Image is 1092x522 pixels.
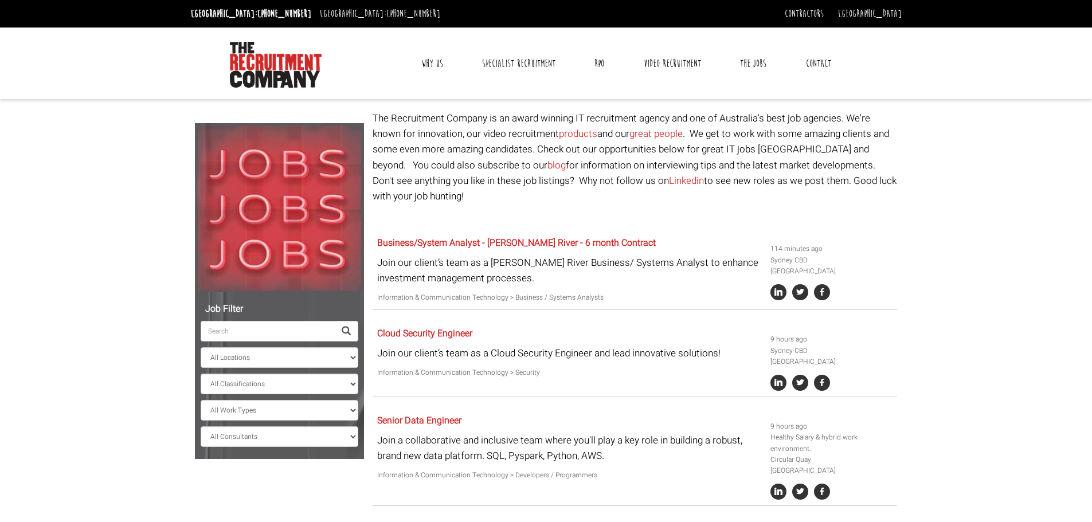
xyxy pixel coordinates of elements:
[770,346,893,367] li: Sydney CBD [GEOGRAPHIC_DATA]
[377,236,656,250] a: Business/System Analyst - [PERSON_NAME] River - 6 month Contract
[377,327,472,340] a: Cloud Security Engineer
[797,49,840,78] a: Contact
[731,49,775,78] a: The Jobs
[377,367,762,378] p: Information & Communication Technology > Security
[559,127,597,141] a: products
[377,433,762,464] p: Join a collaborative and inclusive team where you'll play a key role in building a robust, brand ...
[377,292,762,303] p: Information & Communication Technology > Business / Systems Analysts
[188,5,314,23] li: [GEOGRAPHIC_DATA]:
[377,255,762,286] p: Join our client’s team as a [PERSON_NAME] River Business/ Systems Analyst to enhance investment m...
[838,7,902,20] a: [GEOGRAPHIC_DATA]
[586,49,613,78] a: RPO
[770,454,893,476] li: Circular Quay [GEOGRAPHIC_DATA]
[785,7,824,20] a: Contractors
[629,127,683,141] a: great people
[547,158,566,172] a: blog
[317,5,443,23] li: [GEOGRAPHIC_DATA]:
[669,174,704,188] a: Linkedin
[770,421,893,432] li: 9 hours ago
[770,255,893,277] li: Sydney CBD [GEOGRAPHIC_DATA]
[230,42,322,88] img: The Recruitment Company
[201,321,335,342] input: Search
[377,414,461,427] a: Senior Data Engineer
[473,49,564,78] a: Specialist Recruitment
[373,111,897,204] p: The Recruitment Company is an award winning IT recruitment agency and one of Australia's best job...
[635,49,710,78] a: Video Recruitment
[377,346,762,361] p: Join our client’s team as a Cloud Security Engineer and lead innovative solutions!
[770,334,893,345] li: 9 hours ago
[770,432,893,454] li: Healthy Salary & hybrid work environment.
[770,244,893,254] li: 114 minutes ago
[386,7,440,20] a: [PHONE_NUMBER]
[377,470,762,481] p: Information & Communication Technology > Developers / Programmers
[195,123,364,292] img: Jobs, Jobs, Jobs
[201,304,358,315] h5: Job Filter
[257,7,311,20] a: [PHONE_NUMBER]
[413,49,452,78] a: Why Us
